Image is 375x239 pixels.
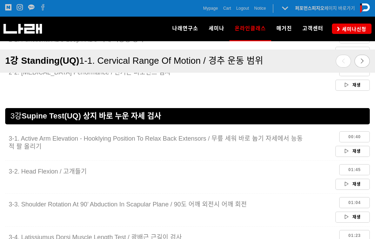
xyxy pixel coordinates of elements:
[236,5,249,12] a: Logout
[235,23,266,34] span: 온라인클래스
[335,80,370,91] a: 재생
[339,197,370,208] a: 01:04
[5,51,307,70] a: 1강 Standing(UQ)1-1. Cervical Range Of Motion / 경추 운동 범위
[340,26,366,33] span: 세미나신청
[276,25,292,32] span: 매거진
[167,17,203,41] a: 나래연구소
[10,112,22,120] span: 3강
[339,131,370,142] a: 00:40
[335,146,370,157] a: 재생
[9,135,303,150] span: 3-1. Active Arm Elevation - Hooklying Position To Relax Back Extensors / 무릎 세워 바로 눕기 자세에서 능동적 팔 올리기
[230,17,271,41] a: 온라인클래스
[5,164,309,179] a: 3-2. Head Flexion / 고개들기
[295,6,324,11] strong: 퍼포먼스피지오
[203,17,230,41] a: 세미나
[335,47,370,58] a: 재생
[297,17,328,41] a: 고객센터
[5,197,309,212] a: 3-3. Shoulder Rotation At 90’ Abduction In Scapular Plane / 90도 어깨 외전시 어깨 회전
[5,55,79,66] span: 1강 Standing(UQ)
[223,5,231,12] a: Cart
[335,212,370,223] a: 재생
[254,5,266,12] a: Notice
[209,25,224,32] span: 세미나
[339,164,370,175] a: 01:45
[172,25,198,32] span: 나래연구소
[302,25,323,32] span: 고객센터
[79,55,263,66] span: 1-1. Cervical Range Of Motion / 경추 운동 범위
[9,201,247,208] span: 3-3. Shoulder Rotation At 90’ Abduction In Scapular Plane / 90도 어깨 외전시 어깨 회전
[9,168,87,175] span: 3-2. Head Flexion / 고개들기
[335,179,370,190] a: 재생
[203,5,218,12] a: Mypage
[295,6,355,11] a: 퍼포먼스피지오페이지 바로가기
[271,17,297,41] a: 매거진
[5,131,309,154] a: 3-1. Active Arm Elevation - Hooklying Position To Relax Back Extensors / 무릎 세워 바로 눕기 자세에서 능동적 팔 올리기
[22,112,161,120] span: Supine Test(UQ) 상지 바로 누운 자세 검사
[332,24,372,34] a: 세미나신청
